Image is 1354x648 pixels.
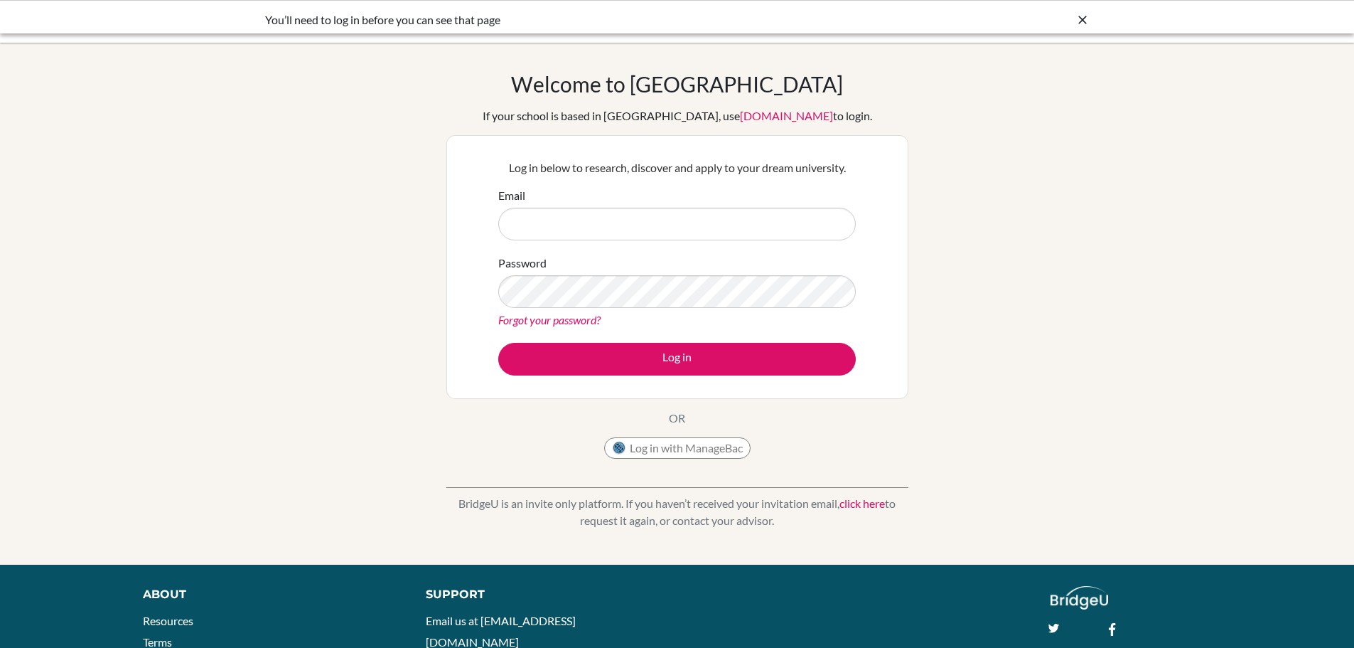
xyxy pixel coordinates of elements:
[498,159,856,176] p: Log in below to research, discover and apply to your dream university.
[498,313,601,326] a: Forgot your password?
[426,586,660,603] div: Support
[604,437,751,459] button: Log in with ManageBac
[483,107,872,124] div: If your school is based in [GEOGRAPHIC_DATA], use to login.
[1051,586,1108,610] img: logo_white@2x-f4f0deed5e89b7ecb1c2cc34c3e3d731f90f0f143d5ea2071677605dd97b5244.png
[740,109,833,122] a: [DOMAIN_NAME]
[839,496,885,510] a: click here
[143,586,394,603] div: About
[446,495,908,529] p: BridgeU is an invite only platform. If you haven’t received your invitation email, to request it ...
[511,71,843,97] h1: Welcome to [GEOGRAPHIC_DATA]
[498,343,856,376] button: Log in
[265,11,876,28] div: You’ll need to log in before you can see that page
[498,255,547,272] label: Password
[143,614,193,627] a: Resources
[669,410,685,427] p: OR
[498,187,525,204] label: Email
